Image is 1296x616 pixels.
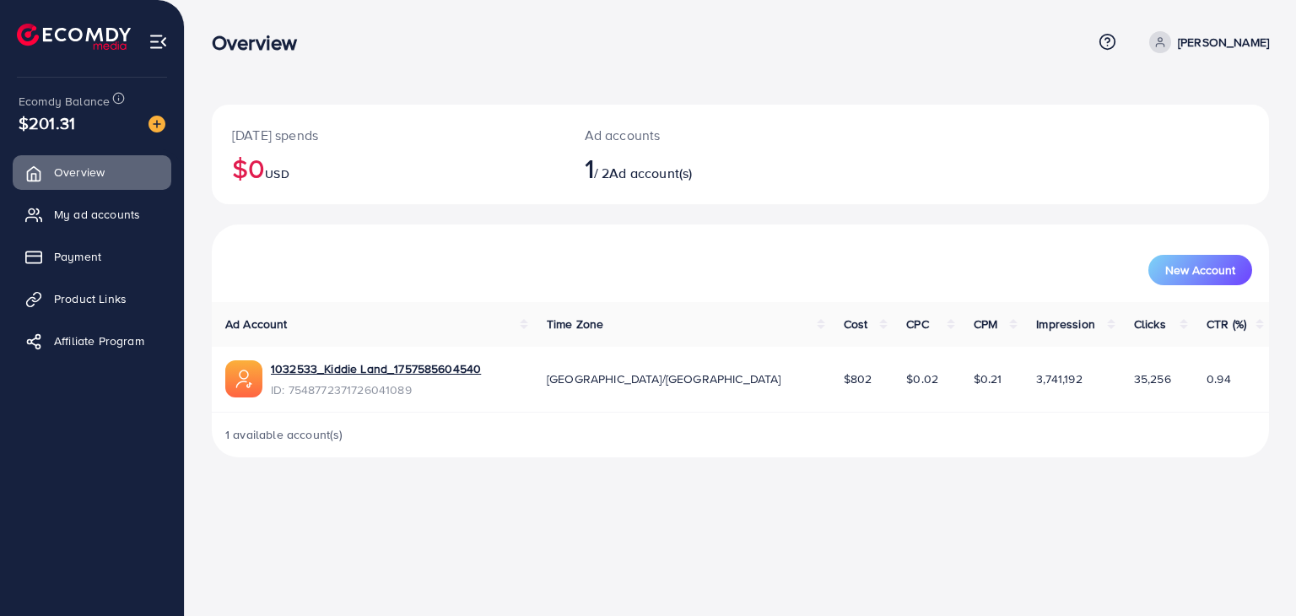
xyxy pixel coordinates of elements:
[225,360,262,397] img: ic-ads-acc.e4c84228.svg
[232,152,544,184] h2: $0
[13,324,171,358] a: Affiliate Program
[19,111,75,135] span: $201.31
[54,206,140,223] span: My ad accounts
[54,332,144,349] span: Affiliate Program
[1207,316,1246,332] span: CTR (%)
[13,155,171,189] a: Overview
[232,125,544,145] p: [DATE] spends
[54,164,105,181] span: Overview
[1036,316,1095,332] span: Impression
[265,165,289,182] span: USD
[1148,255,1252,285] button: New Account
[148,32,168,51] img: menu
[1142,31,1269,53] a: [PERSON_NAME]
[271,360,481,377] a: 1032533_Kiddie Land_1757585604540
[974,316,997,332] span: CPM
[585,125,808,145] p: Ad accounts
[225,426,343,443] span: 1 available account(s)
[844,370,872,387] span: $802
[585,152,808,184] h2: / 2
[212,30,310,55] h3: Overview
[17,24,131,50] img: logo
[609,164,692,182] span: Ad account(s)
[13,282,171,316] a: Product Links
[19,93,110,110] span: Ecomdy Balance
[54,248,101,265] span: Payment
[271,381,481,398] span: ID: 7548772371726041089
[1036,370,1082,387] span: 3,741,192
[906,370,938,387] span: $0.02
[1134,370,1171,387] span: 35,256
[585,149,594,187] span: 1
[1134,316,1166,332] span: Clicks
[148,116,165,132] img: image
[1207,370,1231,387] span: 0.94
[547,370,781,387] span: [GEOGRAPHIC_DATA]/[GEOGRAPHIC_DATA]
[13,240,171,273] a: Payment
[547,316,603,332] span: Time Zone
[974,370,1002,387] span: $0.21
[1178,32,1269,52] p: [PERSON_NAME]
[13,197,171,231] a: My ad accounts
[906,316,928,332] span: CPC
[1165,264,1235,276] span: New Account
[225,316,288,332] span: Ad Account
[844,316,868,332] span: Cost
[54,290,127,307] span: Product Links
